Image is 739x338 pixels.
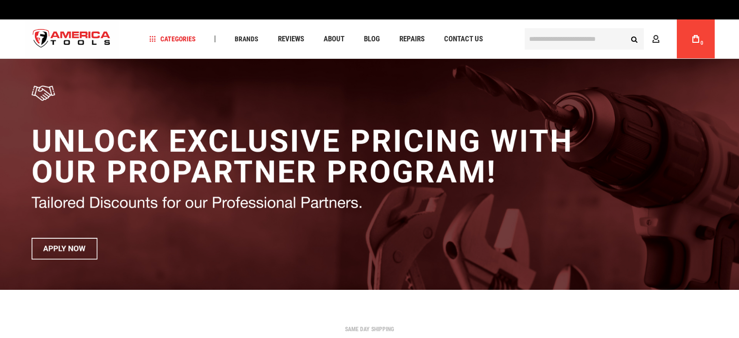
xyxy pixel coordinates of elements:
span: Brands [235,36,258,42]
span: About [324,36,344,43]
a: Categories [145,33,200,46]
div: SAME DAY SHIPPING [22,326,717,332]
span: Repairs [399,36,425,43]
a: store logo [25,21,119,57]
span: Blog [364,36,380,43]
span: Contact Us [444,36,483,43]
a: Brands [230,33,263,46]
a: 0 [687,19,705,58]
a: About [319,33,349,46]
img: America Tools [25,21,119,57]
a: Blog [360,33,384,46]
button: Search [625,30,644,48]
a: Contact Us [440,33,487,46]
span: 0 [701,40,704,46]
span: Categories [149,36,196,42]
a: Reviews [274,33,309,46]
a: Repairs [395,33,429,46]
span: Reviews [278,36,304,43]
